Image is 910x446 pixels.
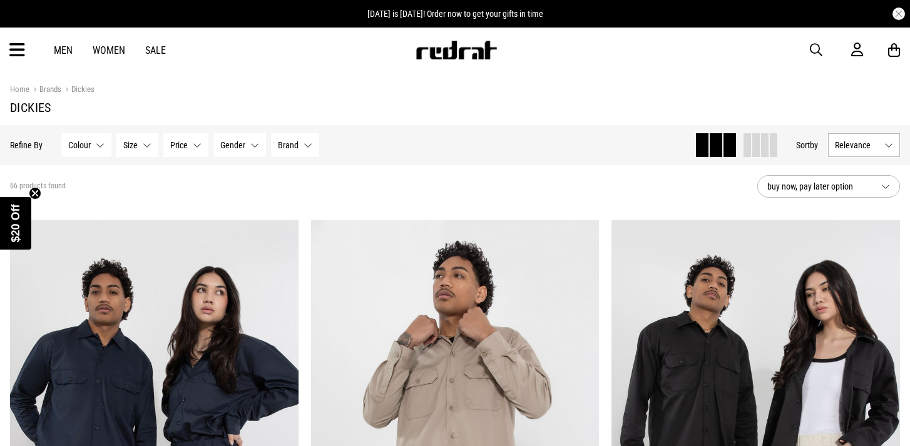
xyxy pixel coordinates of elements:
span: 66 products found [10,181,66,191]
button: Relevance [828,133,900,157]
a: Men [54,44,73,56]
a: Brands [29,84,61,96]
button: Brand [271,133,319,157]
span: Brand [278,140,299,150]
h1: Dickies [10,100,900,115]
a: Home [10,84,29,94]
span: Relevance [835,140,879,150]
span: $20 Off [9,204,22,242]
button: Sortby [796,138,818,153]
a: Dickies [61,84,95,96]
p: Refine By [10,140,43,150]
a: Sale [145,44,166,56]
span: Gender [220,140,245,150]
span: Price [170,140,188,150]
img: Redrat logo [415,41,498,59]
span: by [810,140,818,150]
button: Close teaser [29,187,41,200]
a: Women [93,44,125,56]
span: [DATE] is [DATE]! Order now to get your gifts in time [367,9,543,19]
button: buy now, pay later option [757,175,900,198]
span: Colour [68,140,91,150]
span: buy now, pay later option [767,179,871,194]
button: Colour [61,133,111,157]
button: Price [163,133,208,157]
button: Size [116,133,158,157]
span: Size [123,140,138,150]
button: Gender [213,133,266,157]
